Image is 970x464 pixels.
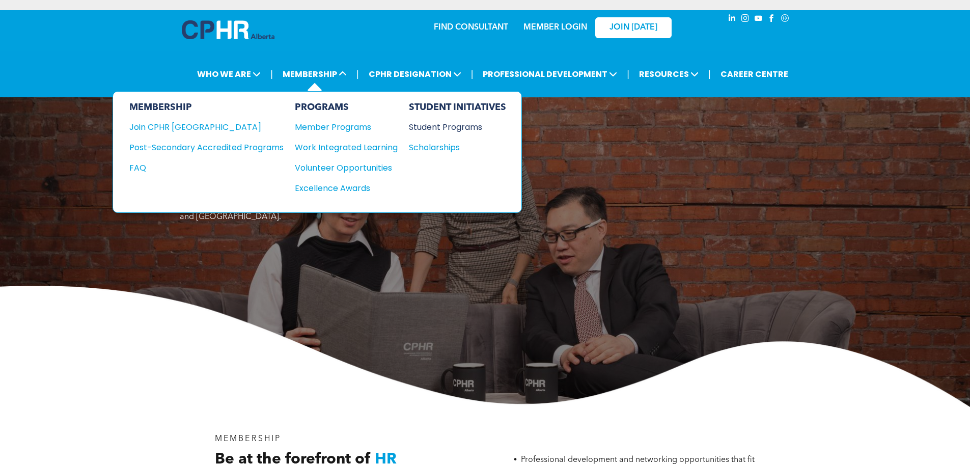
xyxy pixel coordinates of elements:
span: JOIN [DATE] [609,23,657,33]
a: Volunteer Opportunities [295,161,398,174]
div: Volunteer Opportunities [295,161,387,174]
span: WHO WE ARE [194,65,264,84]
div: Member Programs [295,121,387,133]
div: Student Programs [409,121,496,133]
a: FAQ [129,161,284,174]
div: PROGRAMS [295,102,398,113]
a: facebook [766,13,778,26]
li: | [471,64,474,85]
a: Work Integrated Learning [295,141,398,154]
div: MEMBERSHIP [129,102,284,113]
a: FIND CONSULTANT [434,23,508,32]
a: Scholarships [409,141,506,154]
div: Excellence Awards [295,182,387,195]
a: MEMBER LOGIN [523,23,587,32]
span: MEMBERSHIP [215,435,282,443]
li: | [627,64,629,85]
div: STUDENT INITIATIVES [409,102,506,113]
div: Work Integrated Learning [295,141,387,154]
div: Scholarships [409,141,496,154]
a: Social network [780,13,791,26]
span: RESOURCES [636,65,702,84]
a: Excellence Awards [295,182,398,195]
a: linkedin [727,13,738,26]
a: youtube [753,13,764,26]
li: | [270,64,273,85]
span: CPHR DESIGNATION [366,65,464,84]
a: JOIN [DATE] [595,17,672,38]
span: PROFESSIONAL DEVELOPMENT [480,65,620,84]
div: FAQ [129,161,268,174]
a: CAREER CENTRE [717,65,791,84]
li: | [356,64,359,85]
a: instagram [740,13,751,26]
div: Join CPHR [GEOGRAPHIC_DATA] [129,121,268,133]
div: Post-Secondary Accredited Programs [129,141,268,154]
img: A blue and white logo for cp alberta [182,20,274,39]
a: Member Programs [295,121,398,133]
a: Student Programs [409,121,506,133]
a: Join CPHR [GEOGRAPHIC_DATA] [129,121,284,133]
span: MEMBERSHIP [280,65,350,84]
a: Post-Secondary Accredited Programs [129,141,284,154]
li: | [708,64,711,85]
